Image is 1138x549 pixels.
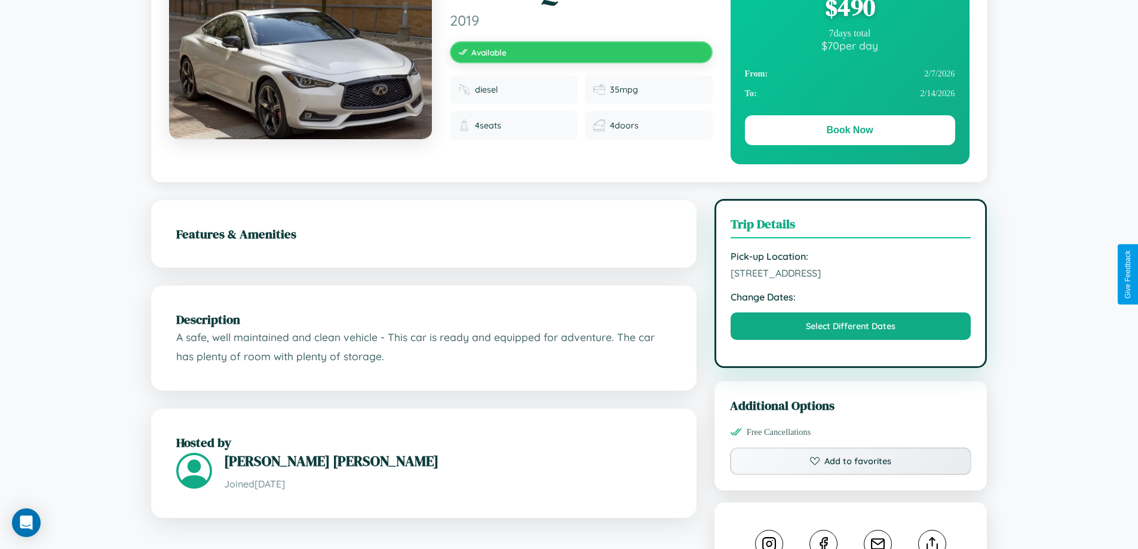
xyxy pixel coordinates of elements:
div: Give Feedback [1124,250,1132,299]
h2: Features & Amenities [176,225,671,243]
strong: Change Dates: [731,291,971,303]
img: Fuel type [458,84,470,96]
strong: From: [745,69,768,79]
h3: [PERSON_NAME] [PERSON_NAME] [224,451,671,471]
strong: Pick-up Location: [731,250,971,262]
span: Available [471,47,507,57]
img: Seats [458,119,470,131]
span: 4 seats [475,120,501,131]
h2: Description [176,311,671,328]
div: $ 70 per day [745,39,955,52]
div: 2 / 7 / 2026 [745,64,955,84]
h3: Trip Details [731,215,971,238]
img: Fuel efficiency [593,84,605,96]
p: Joined [DATE] [224,476,671,493]
h2: Hosted by [176,434,671,451]
div: Open Intercom Messenger [12,508,41,537]
div: 2 / 14 / 2026 [745,84,955,103]
button: Book Now [745,115,955,145]
strong: To: [745,88,757,99]
span: 4 doors [610,120,639,131]
button: Select Different Dates [731,312,971,340]
div: 7 days total [745,28,955,39]
p: A safe, well maintained and clean vehicle - This car is ready and equipped for adventure. The car... [176,328,671,366]
span: 35 mpg [610,84,638,95]
button: Add to favorites [730,447,972,475]
img: Doors [593,119,605,131]
span: [STREET_ADDRESS] [731,267,971,279]
span: 2019 [450,11,713,29]
h3: Additional Options [730,397,972,414]
span: diesel [475,84,498,95]
span: Free Cancellations [747,427,811,437]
